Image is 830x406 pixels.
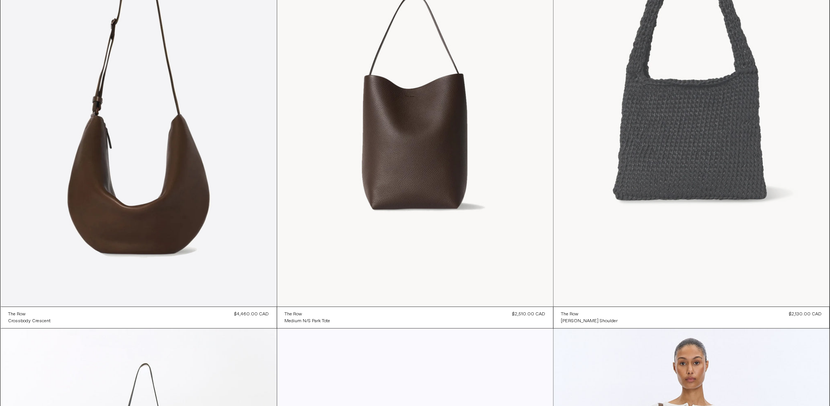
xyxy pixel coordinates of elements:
div: The Row [561,311,579,318]
a: [PERSON_NAME] Shoulder [561,318,618,324]
div: $2,510.00 CAD [512,311,546,318]
div: The Row [8,311,26,318]
a: The Row [561,311,618,318]
div: $4,460.00 CAD [235,311,269,318]
a: The Row [8,311,51,318]
a: Medium N/S Park Tote [285,318,330,324]
a: Crossbody Crescent [8,318,51,324]
div: $2,130.00 CAD [789,311,822,318]
a: The Row [285,311,330,318]
div: The Row [285,311,302,318]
